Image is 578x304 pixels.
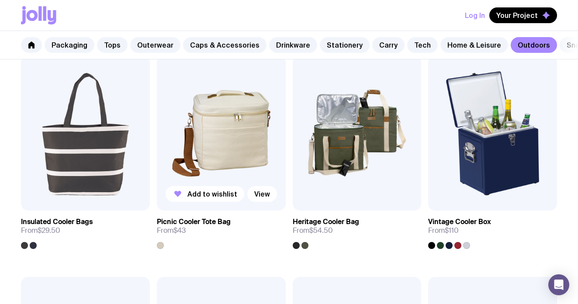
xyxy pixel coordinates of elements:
span: Add to wishlist [187,190,237,198]
h3: Insulated Cooler Bags [21,218,93,226]
a: Outerwear [130,37,180,53]
a: Tech [407,37,438,53]
button: Add to wishlist [166,186,244,202]
h3: Picnic Cooler Tote Bag [157,218,231,226]
a: Drinkware [269,37,317,53]
a: Heritage Cooler BagFrom$54.50 [293,211,422,249]
a: Home & Leisure [440,37,508,53]
span: $54.50 [309,226,333,235]
span: From [293,226,333,235]
span: From [428,226,459,235]
a: Insulated Cooler BagsFrom$29.50 [21,211,150,249]
a: Vintage Cooler BoxFrom$110 [428,211,557,249]
button: Your Project [489,7,557,23]
a: View [247,186,277,202]
h3: Vintage Cooler Box [428,218,491,226]
span: $110 [445,226,459,235]
a: Outdoors [511,37,557,53]
span: $29.50 [38,226,60,235]
a: Packaging [45,37,94,53]
a: Picnic Cooler Tote BagFrom$43 [157,211,286,249]
span: From [21,226,60,235]
a: Carry [372,37,405,53]
button: Log In [465,7,485,23]
a: Stationery [320,37,370,53]
span: $43 [173,226,186,235]
span: Your Project [496,11,538,20]
div: Open Intercom Messenger [548,274,569,295]
a: Caps & Accessories [183,37,267,53]
h3: Heritage Cooler Bag [293,218,359,226]
span: From [157,226,186,235]
a: Tops [97,37,128,53]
